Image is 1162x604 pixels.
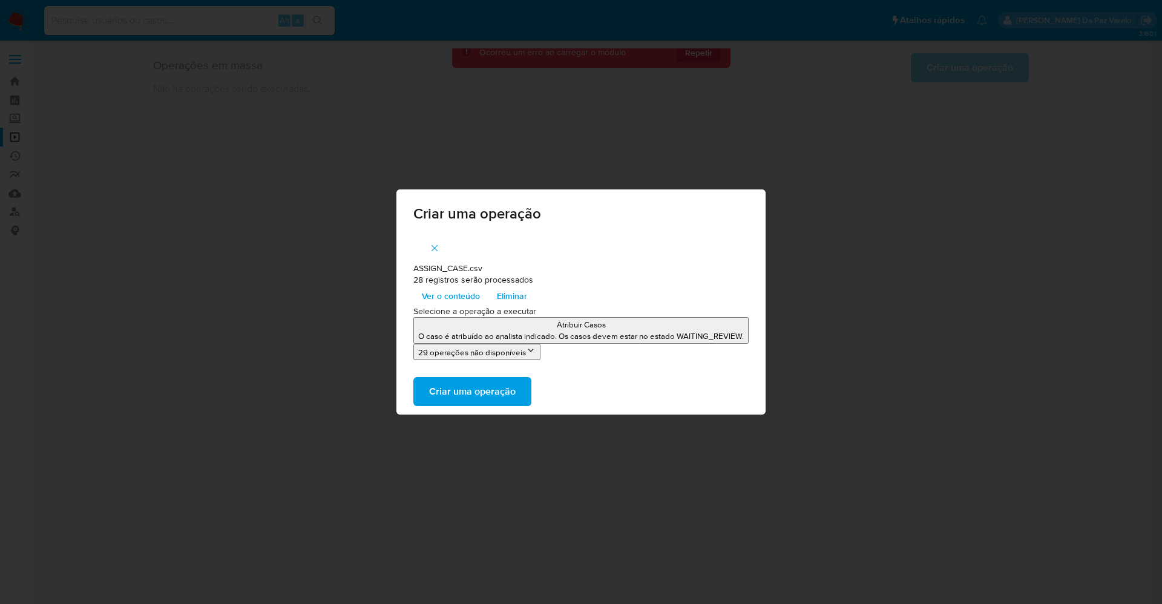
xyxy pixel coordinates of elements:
p: 28 registros serão processados [413,274,749,286]
button: Atribuir CasosO caso é atribuído ao analista indicado. Os casos devem estar no estado WAITING_REV... [413,317,749,344]
p: O caso é atribuído ao analista indicado. Os casos devem estar no estado WAITING_REVIEW. [418,330,744,342]
button: Criar uma operação [413,377,531,406]
p: Atribuir Casos [418,319,744,330]
span: Criar uma operação [429,378,516,405]
span: Eliminar [497,287,527,304]
button: Eliminar [488,286,536,306]
p: Selecione a operação a executar [413,306,749,318]
p: ASSIGN_CASE.csv [413,263,749,275]
button: Ver o conteúdo [413,286,488,306]
button: 29 operações não disponíveis [413,344,540,360]
span: Ver o conteúdo [422,287,480,304]
span: Criar uma operação [413,206,749,221]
